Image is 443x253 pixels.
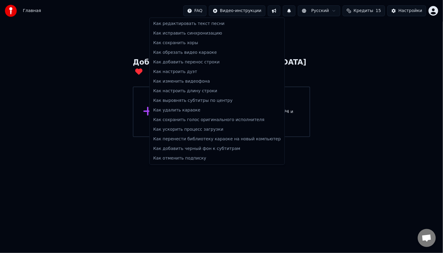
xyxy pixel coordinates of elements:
div: Как обрезать видео караоке [151,48,283,57]
div: Как настроить дуэт [151,67,283,77]
div: Как выровнять субтитры по центру [151,96,283,105]
div: Как сохранить хоры [151,38,283,48]
div: Как сохранить голос оригинального исполнителя [151,115,283,125]
div: Как добавить перенос строки [151,57,283,67]
div: Как добавить черный фон к субтитрам [151,144,283,154]
div: Как ускорить процесс загрузки [151,125,283,134]
div: Как редактировать текст песни [151,19,283,29]
div: Как настроить длину строки [151,86,283,96]
div: Как изменить видеофона [151,77,283,86]
div: Как перенести библиотеку караоке на новый компьютер [151,134,283,144]
div: Как исправить синхронизацию [151,29,283,38]
div: Как отменить подписку [151,154,283,163]
div: Как удалить караоке [151,105,283,115]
